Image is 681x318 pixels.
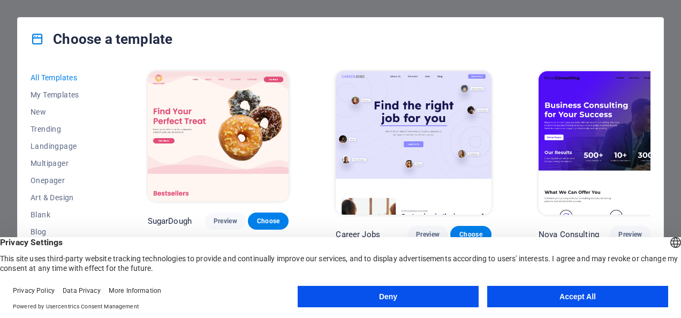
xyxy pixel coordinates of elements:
button: Art & Design [31,189,101,206]
button: Blank [31,206,101,223]
span: Blog [31,228,101,236]
img: Career Jobs [336,71,491,215]
p: Career Jobs [336,229,380,240]
span: Preview [214,217,237,225]
p: SugarDough [148,216,192,226]
span: My Templates [31,90,101,99]
button: Multipager [31,155,101,172]
button: Choose [248,213,289,230]
button: Trending [31,120,101,138]
span: New [31,108,101,116]
button: Landingpage [31,138,101,155]
button: Blog [31,223,101,240]
button: All Templates [31,69,101,86]
span: Multipager [31,159,101,168]
span: Preview [618,230,642,239]
span: Onepager [31,176,101,185]
button: Preview [610,226,650,243]
button: Choose [450,226,491,243]
span: Trending [31,125,101,133]
span: Landingpage [31,142,101,150]
span: Choose [459,230,482,239]
img: SugarDough [148,71,289,201]
span: Preview [416,230,440,239]
button: Preview [407,226,448,243]
span: All Templates [31,73,101,82]
span: Art & Design [31,193,101,202]
button: Onepager [31,172,101,189]
button: New [31,103,101,120]
p: Nova Consulting [539,229,599,240]
h4: Choose a template [31,31,172,48]
span: Choose [256,217,280,225]
button: Preview [205,213,246,230]
button: My Templates [31,86,101,103]
span: Blank [31,210,101,219]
